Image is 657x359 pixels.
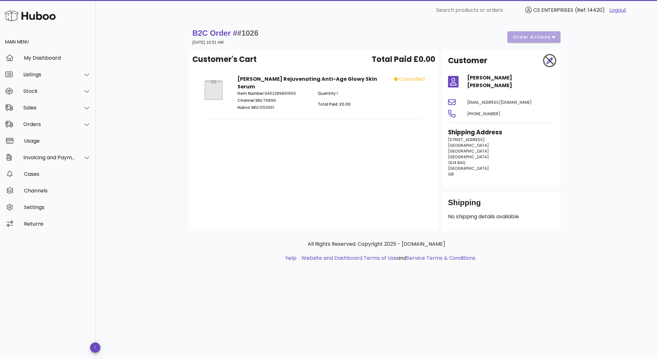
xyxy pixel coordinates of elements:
h3: Shipping Address [448,128,555,137]
span: Quantity: [318,91,336,96]
p: No shipping details available [448,213,555,221]
div: Usage [24,138,91,144]
p: 9462289891656 [237,91,310,96]
div: Stock [23,88,75,94]
span: [GEOGRAPHIC_DATA] [448,166,489,171]
div: Listings [23,71,75,78]
span: Huboo SKU: [237,105,259,110]
strong: B2C Order # [192,29,259,37]
a: Website and Dashboard Terms of Use [301,254,397,262]
span: OL14 8AQ [448,160,465,165]
div: Settings [24,204,91,210]
small: [DATE] 10:51 AM [192,40,224,45]
li: and [299,254,475,262]
h4: [PERSON_NAME] [PERSON_NAME] [467,74,555,89]
span: Customer's Cart [192,54,257,65]
img: Huboo Logo [4,9,56,23]
span: [GEOGRAPHIC_DATA] [448,148,489,154]
p: All Rights Reserved. Copyright 2025 - [DOMAIN_NAME] [194,240,559,248]
img: Product Image [197,75,230,105]
h2: Customer [448,55,487,66]
strong: [PERSON_NAME] Rejuvenating Anti-Age Glowy Skin Serum [237,75,377,90]
div: My Dashboard [24,55,91,61]
a: Service Terms & Conditions [406,254,475,262]
div: Orders [23,121,75,127]
div: Channels [24,188,91,194]
span: [GEOGRAPHIC_DATA] [448,143,489,148]
span: GB [448,171,454,177]
span: Channel SKU: [237,98,263,103]
span: [STREET_ADDRESS] [448,137,485,142]
span: #1026 [237,29,259,37]
span: Total Paid £0.00 [372,54,435,65]
span: [PHONE_NUMBER] [467,111,500,116]
span: (Ref: 14420) [575,6,605,14]
a: Logout [609,6,626,14]
div: Returns [24,221,91,227]
span: Total Paid: £0.00 [318,101,351,107]
p: 76899 [237,98,310,103]
span: CS ENTERPRISES [533,6,573,14]
p: 1 [318,91,390,96]
a: help [285,254,297,262]
div: Shipping [448,198,555,213]
div: Invoicing and Payments [23,154,75,161]
span: [GEOGRAPHIC_DATA] [448,154,489,160]
div: Cases [24,171,91,177]
div: Sales [23,105,75,111]
p: 1053661 [237,105,310,110]
span: Item Number: [237,91,265,96]
span: cancelled [399,75,425,83]
span: [EMAIL_ADDRESS][DOMAIN_NAME] [467,100,532,105]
